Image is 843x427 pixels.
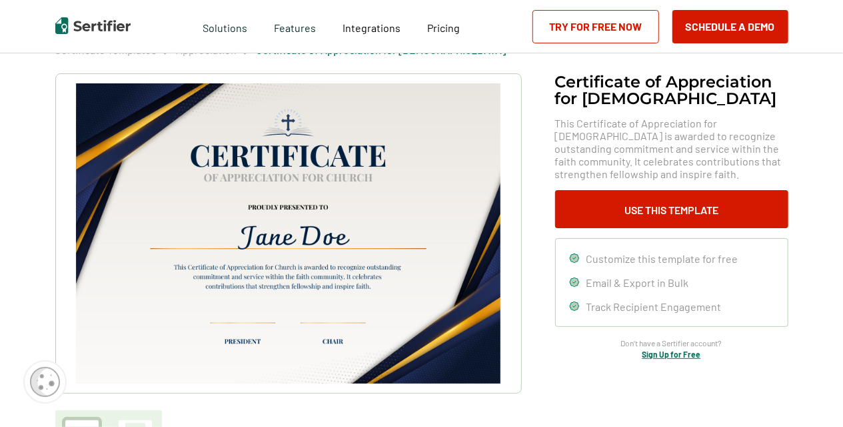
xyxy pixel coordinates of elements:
[274,18,316,35] span: Features
[427,21,460,34] span: Pricing
[555,190,788,228] button: Use This Template
[642,350,701,359] a: Sign Up for Free
[586,252,738,265] span: Customize this template for free
[555,117,788,180] span: This Certificate of Appreciation for [DEMOGRAPHIC_DATA] is awarded to recognize outstanding commi...
[427,18,460,35] a: Pricing
[343,18,401,35] a: Integrations
[55,17,131,34] img: Sertifier | Digital Credentialing Platform
[555,73,788,107] h1: Certificate of Appreciation for [DEMOGRAPHIC_DATA]​
[586,276,689,289] span: Email & Export in Bulk
[76,83,500,384] img: Certificate of Appreciation for Church​
[776,363,843,427] iframe: Chat Widget
[532,10,659,43] a: Try for Free Now
[672,10,788,43] button: Schedule a Demo
[30,367,60,397] img: Cookie Popup Icon
[586,300,722,313] span: Track Recipient Engagement
[621,337,722,350] span: Don’t have a Sertifier account?
[343,21,401,34] span: Integrations
[203,18,247,35] span: Solutions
